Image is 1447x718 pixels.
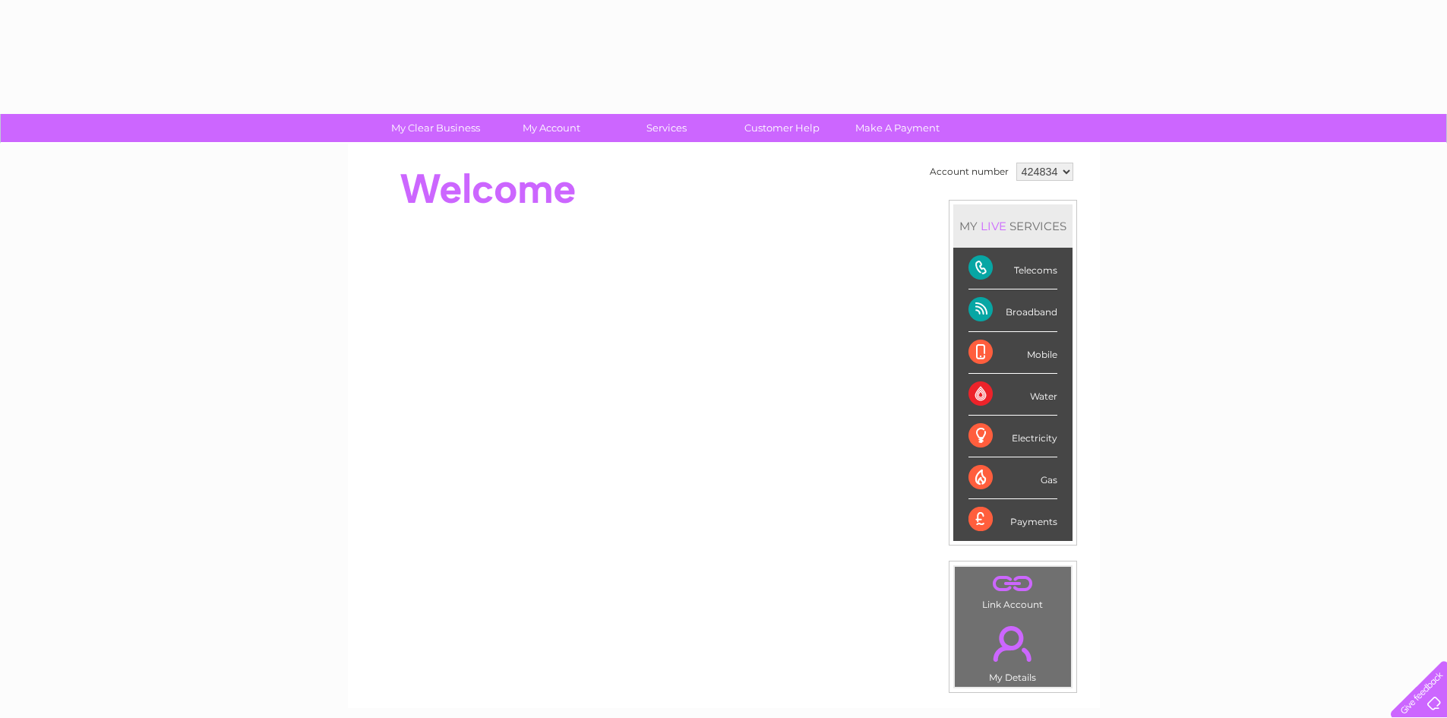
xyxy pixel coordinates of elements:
[978,219,1009,233] div: LIVE
[719,114,845,142] a: Customer Help
[968,499,1057,540] div: Payments
[968,289,1057,331] div: Broadband
[954,613,1072,688] td: My Details
[968,416,1057,457] div: Electricity
[835,114,960,142] a: Make A Payment
[968,248,1057,289] div: Telecoms
[604,114,729,142] a: Services
[953,204,1073,248] div: MY SERVICES
[488,114,614,142] a: My Account
[968,457,1057,499] div: Gas
[954,566,1072,614] td: Link Account
[968,374,1057,416] div: Water
[959,617,1067,670] a: .
[959,571,1067,597] a: .
[373,114,498,142] a: My Clear Business
[926,159,1013,185] td: Account number
[968,332,1057,374] div: Mobile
